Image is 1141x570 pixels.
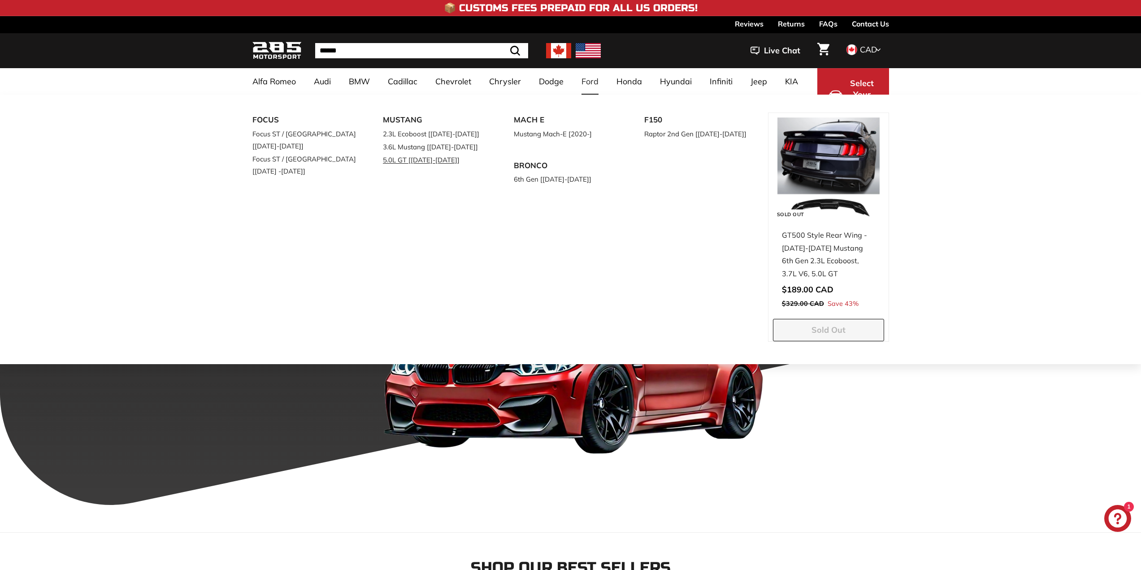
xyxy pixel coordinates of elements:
a: Honda [607,68,651,95]
button: Sold Out [773,319,884,341]
a: F150 [644,113,750,127]
a: Dodge [530,68,573,95]
a: Hyundai [651,68,701,95]
span: Live Chat [764,45,800,57]
span: Save 43% [828,298,859,310]
a: MUSTANG [383,113,489,127]
a: Sold Out GT500 Style Rear Wing - [DATE]-[DATE] Mustang 6th Gen 2.3L Ecoboost, 3.7L V6, 5.0L GT Sa... [773,113,884,319]
a: Chevrolet [426,68,480,95]
span: $329.00 CAD [782,300,824,308]
a: 6th Gen [[DATE]-[DATE]] [514,173,620,186]
a: MACH E [514,113,620,127]
a: KIA [776,68,807,95]
a: 2.3L Ecoboost [[DATE]-[DATE]] [383,127,489,140]
div: Sold Out [773,209,808,220]
a: 5.0L GT [[DATE]-[DATE]] [383,153,489,166]
span: Sold Out [811,325,846,335]
a: Returns [778,16,805,31]
a: Mustang Mach-E [2020-] [514,127,620,140]
a: Cadillac [379,68,426,95]
span: CAD [860,44,877,55]
inbox-online-store-chat: Shopify online store chat [1102,505,1134,534]
a: Infiniti [701,68,742,95]
a: FAQs [819,16,837,31]
input: Search [315,43,528,58]
a: BMW [340,68,379,95]
span: Select Your Vehicle [847,78,877,112]
a: Audi [305,68,340,95]
a: Focus ST / [GEOGRAPHIC_DATA] [[DATE] -[DATE]] [252,152,358,178]
img: Logo_285_Motorsport_areodynamics_components [252,40,302,61]
a: Alfa Romeo [243,68,305,95]
div: GT500 Style Rear Wing - [DATE]-[DATE] Mustang 6th Gen 2.3L Ecoboost, 3.7L V6, 5.0L GT [782,229,875,280]
a: Raptor 2nd Gen [[DATE]-[DATE]] [644,127,750,140]
a: Jeep [742,68,776,95]
button: Live Chat [739,39,812,62]
h4: 📦 Customs Fees Prepaid for All US Orders! [444,3,698,13]
a: Reviews [735,16,764,31]
a: BRONCO [514,158,620,173]
a: Ford [573,68,607,95]
a: Contact Us [852,16,889,31]
span: $189.00 CAD [782,284,833,295]
a: FOCUS [252,113,358,127]
a: 3.6L Mustang [[DATE]-[DATE]] [383,140,489,153]
a: Chrysler [480,68,530,95]
a: Cart [812,35,835,66]
a: Focus ST / [GEOGRAPHIC_DATA] [[DATE]-[DATE]] [252,127,358,152]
